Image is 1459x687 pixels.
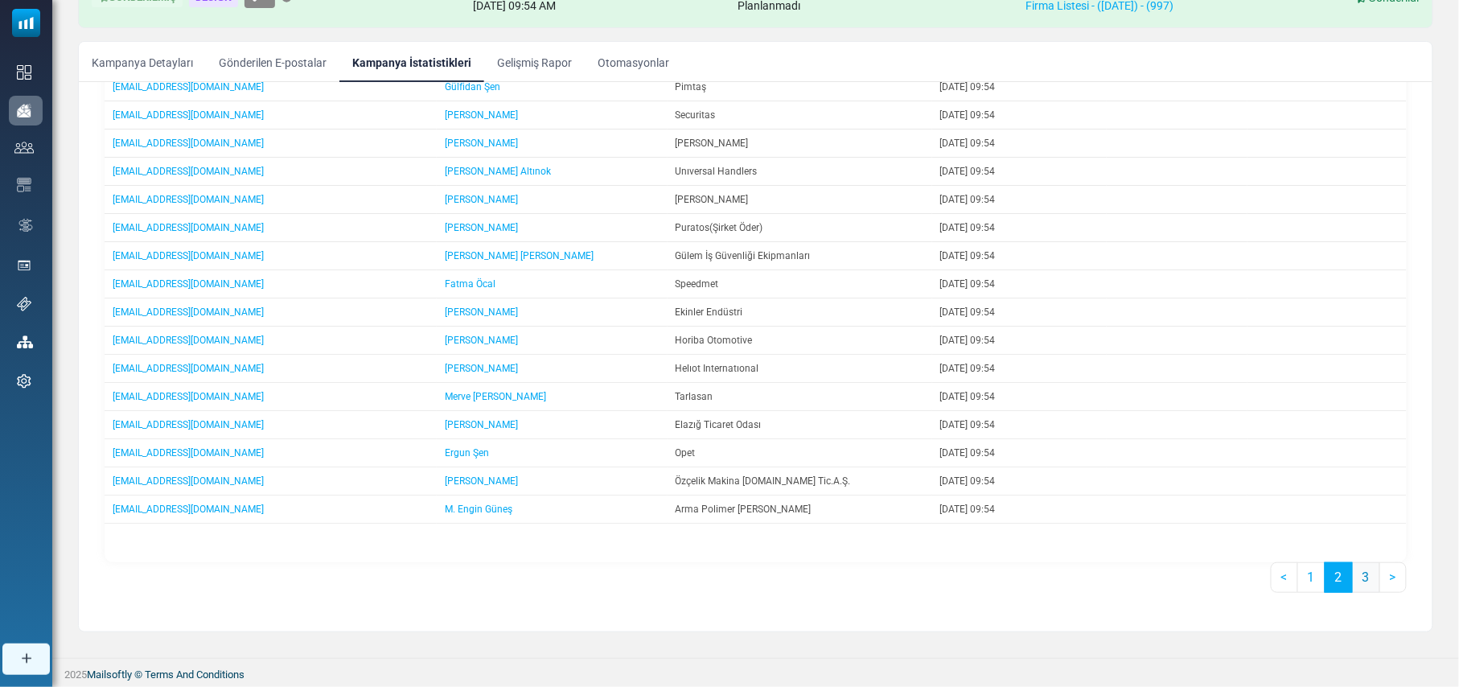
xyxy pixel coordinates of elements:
a: [EMAIL_ADDRESS][DOMAIN_NAME] [113,194,264,205]
td: [DATE] 09:54 [932,270,1107,298]
a: Ergun Şen [445,447,489,459]
a: [EMAIL_ADDRESS][DOMAIN_NAME] [113,222,264,233]
a: [PERSON_NAME] [445,419,518,430]
a: [EMAIL_ADDRESS][DOMAIN_NAME] [113,138,264,149]
img: contacts-icon.svg [14,142,34,153]
a: Merve [PERSON_NAME] [445,391,546,402]
td: [DATE] 09:54 [932,327,1107,355]
td: Puratos(Şirket Öder) [668,214,932,242]
a: [EMAIL_ADDRESS][DOMAIN_NAME] [113,81,264,93]
td: [DATE] 09:54 [932,73,1107,101]
img: support-icon.svg [17,297,31,311]
a: [EMAIL_ADDRESS][DOMAIN_NAME] [113,109,264,121]
a: M. Engin Güneş [445,504,512,515]
a: [PERSON_NAME] Altınok [445,166,551,177]
td: Arma Polimer [PERSON_NAME] [668,496,932,524]
td: Özçelik Makina [DOMAIN_NAME] Tic.A.Ş. [668,467,932,496]
a: [PERSON_NAME] [445,194,518,205]
a: [PERSON_NAME] [445,363,518,374]
nav: Pages [1271,562,1407,606]
a: Next [1379,562,1407,593]
a: [EMAIL_ADDRESS][DOMAIN_NAME] [113,335,264,346]
a: [PERSON_NAME] [445,335,518,346]
td: [DATE] 09:54 [932,130,1107,158]
td: [DATE] 09:54 [932,186,1107,214]
a: [EMAIL_ADDRESS][DOMAIN_NAME] [113,391,264,402]
a: [PERSON_NAME] [445,138,518,149]
a: 1 [1297,562,1325,593]
td: [DATE] 09:54 [932,467,1107,496]
img: dashboard-icon.svg [17,65,31,80]
td: Elazığ Ticaret Odası [668,411,932,439]
a: [PERSON_NAME] [445,306,518,318]
td: Ekinler Endüstri [668,298,932,327]
a: Mailsoftly © [87,668,142,681]
img: workflow.svg [17,216,35,235]
a: [EMAIL_ADDRESS][DOMAIN_NAME] [113,166,264,177]
a: [PERSON_NAME] [445,475,518,487]
td: Tarlasan [668,383,932,411]
a: [EMAIL_ADDRESS][DOMAIN_NAME] [113,363,264,374]
a: [PERSON_NAME] [445,109,518,121]
a: [EMAIL_ADDRESS][DOMAIN_NAME] [113,447,264,459]
a: [EMAIL_ADDRESS][DOMAIN_NAME] [113,504,264,515]
td: Opet [668,439,932,467]
a: [PERSON_NAME] [445,222,518,233]
td: Gülem İş Güvenliği Ekipmanları [668,242,932,270]
a: [PERSON_NAME] [PERSON_NAME] [445,250,594,261]
a: [EMAIL_ADDRESS][DOMAIN_NAME] [113,250,264,261]
td: Unıversal Handlers [668,158,932,186]
a: [EMAIL_ADDRESS][DOMAIN_NAME] [113,419,264,430]
a: Kampanya Detayları [79,42,206,82]
img: landing_pages.svg [17,258,31,273]
a: Terms And Conditions [145,668,245,681]
a: Gülfidan Şen [445,81,500,93]
td: [DATE] 09:54 [932,298,1107,327]
a: [EMAIL_ADDRESS][DOMAIN_NAME] [113,306,264,318]
a: 2 [1325,562,1353,593]
td: [PERSON_NAME] [668,130,932,158]
a: Gelişmiş Rapor [484,42,585,82]
td: [DATE] 09:54 [932,383,1107,411]
span: translation missing: tr.layouts.footer.terms_and_conditions [145,668,245,681]
img: settings-icon.svg [17,374,31,389]
td: Securitas [668,101,932,130]
img: mailsoftly_icon_blue_white.svg [12,9,40,37]
a: [EMAIL_ADDRESS][DOMAIN_NAME] [113,475,264,487]
a: [EMAIL_ADDRESS][DOMAIN_NAME] [113,278,264,290]
td: Pimtaş [668,73,932,101]
td: [DATE] 09:54 [932,214,1107,242]
td: [PERSON_NAME] [668,186,932,214]
td: [DATE] 09:54 [932,355,1107,383]
a: Previous [1271,562,1298,593]
img: email-templates-icon.svg [17,178,31,192]
td: [DATE] 09:54 [932,411,1107,439]
td: [DATE] 09:54 [932,439,1107,467]
td: Helıot Internatıonal [668,355,932,383]
footer: 2025 [52,658,1459,687]
td: [DATE] 09:54 [932,101,1107,130]
td: [DATE] 09:54 [932,242,1107,270]
td: [DATE] 09:54 [932,158,1107,186]
a: Gönderilen E-postalar [206,42,339,82]
a: Otomasyonlar [585,42,682,82]
a: Kampanya İstatistikleri [339,42,484,82]
img: campaigns-icon-active.png [17,104,31,117]
td: Speedmet [668,270,932,298]
td: Horiba Otomotive [668,327,932,355]
a: Fatma Öcal [445,278,495,290]
td: [DATE] 09:54 [932,496,1107,524]
a: 3 [1352,562,1380,593]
